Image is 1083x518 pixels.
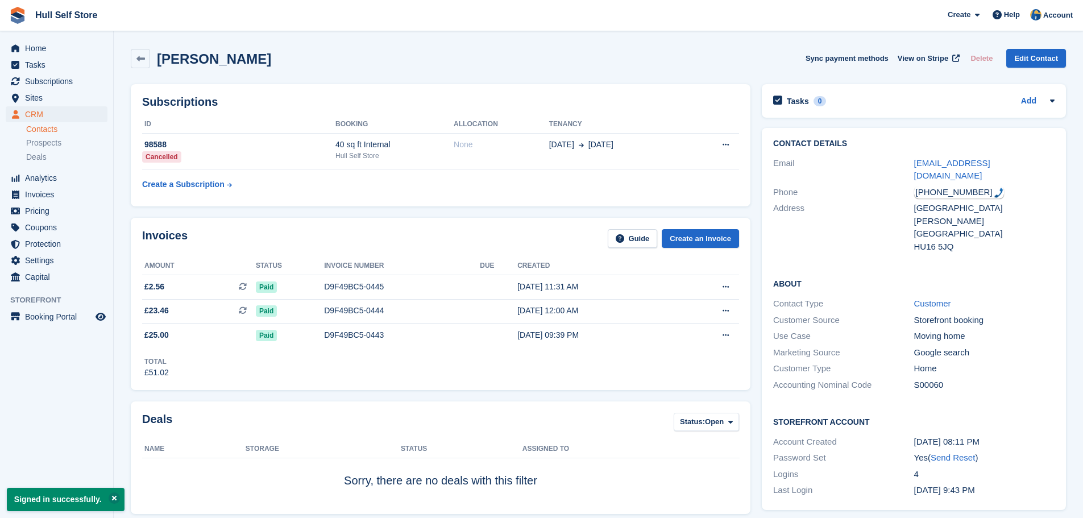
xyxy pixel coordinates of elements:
img: Hull Self Store [1030,9,1041,20]
a: menu [6,187,107,202]
a: Create a Subscription [142,174,232,195]
span: Status: [680,416,705,428]
div: [PERSON_NAME] [914,215,1055,228]
div: None [454,139,549,151]
div: [DATE] 08:11 PM [914,436,1055,449]
h2: Deals [142,413,172,434]
span: Coupons [25,219,93,235]
div: [GEOGRAPHIC_DATA] [914,202,1055,215]
span: £23.46 [144,305,169,317]
a: Add [1021,95,1036,108]
span: Account [1043,10,1073,21]
div: [DATE] 11:31 AM [517,281,677,293]
h2: Contact Details [773,139,1055,148]
div: [GEOGRAPHIC_DATA] [914,227,1055,241]
div: Call: +447473848482 [914,186,1004,199]
span: Analytics [25,170,93,186]
a: menu [6,236,107,252]
h2: About [773,277,1055,289]
a: menu [6,106,107,122]
div: Moving home [914,330,1055,343]
span: Invoices [25,187,93,202]
span: Home [25,40,93,56]
button: Status: Open [674,413,739,432]
div: Password Set [773,451,914,465]
a: Customer [914,299,951,308]
th: Invoice number [324,257,480,275]
span: £2.56 [144,281,164,293]
a: Guide [608,229,658,248]
th: Due [480,257,517,275]
a: menu [6,57,107,73]
time: 2025-07-28 20:43:22 UTC [914,485,975,495]
div: D9F49BC5-0444 [324,305,480,317]
div: Use Case [773,330,914,343]
th: Tenancy [549,115,688,134]
span: £25.00 [144,329,169,341]
span: [DATE] [549,139,574,151]
div: Address [773,202,914,253]
a: View on Stripe [893,49,962,68]
div: Marketing Source [773,346,914,359]
span: Settings [25,252,93,268]
h2: Storefront Account [773,416,1055,427]
div: 0 [814,96,827,106]
h2: [PERSON_NAME] [157,51,271,67]
span: ( ) [928,453,978,462]
span: Pricing [25,203,93,219]
div: S00060 [914,379,1055,392]
div: Storefront booking [914,314,1055,327]
img: hfpfyWBK5wQHBAGPgDf9c6qAYOxxMAAAAASUVORK5CYII= [994,188,1003,198]
a: Deals [26,151,107,163]
a: menu [6,170,107,186]
span: Create [948,9,970,20]
span: Open [705,416,724,428]
th: Amount [142,257,256,275]
div: Accounting Nominal Code [773,379,914,392]
div: [DATE] 12:00 AM [517,305,677,317]
div: Email [773,157,914,183]
div: £51.02 [144,367,169,379]
span: Help [1004,9,1020,20]
button: Delete [966,49,997,68]
a: menu [6,309,107,325]
span: Paid [256,330,277,341]
div: Contact Type [773,297,914,310]
div: Create a Subscription [142,179,225,190]
div: Google search [914,346,1055,359]
a: [EMAIL_ADDRESS][DOMAIN_NAME] [914,158,990,181]
div: Account Created [773,436,914,449]
h2: Subscriptions [142,96,739,109]
div: D9F49BC5-0443 [324,329,480,341]
span: Capital [25,269,93,285]
div: Last Login [773,484,914,497]
div: 40 sq ft Internal [335,139,454,151]
a: menu [6,219,107,235]
a: menu [6,90,107,106]
a: menu [6,73,107,89]
div: HU16 5JQ [914,241,1055,254]
a: menu [6,203,107,219]
span: Booking Portal [25,309,93,325]
div: Cancelled [142,151,181,163]
a: menu [6,252,107,268]
span: Paid [256,305,277,317]
div: Yes [914,451,1055,465]
span: Prospects [26,138,61,148]
button: Sync payment methods [806,49,889,68]
th: Created [517,257,677,275]
div: D9F49BC5-0445 [324,281,480,293]
th: ID [142,115,335,134]
div: 98588 [142,139,335,151]
span: Protection [25,236,93,252]
span: [DATE] [588,139,613,151]
th: Name [142,440,246,458]
div: Customer Source [773,314,914,327]
p: Signed in successfully. [7,488,125,511]
div: Logins [773,468,914,481]
a: menu [6,269,107,285]
span: Storefront [10,295,113,306]
th: Assigned to [522,440,739,458]
span: Paid [256,281,277,293]
div: [DATE] 09:39 PM [517,329,677,341]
